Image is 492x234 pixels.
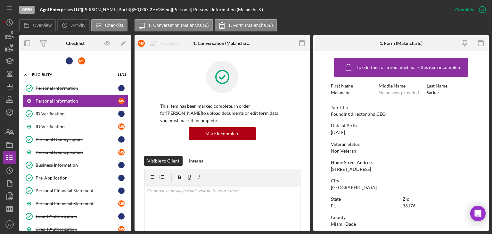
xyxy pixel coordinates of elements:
div: Middle Name [379,83,423,88]
div: ID Verification [36,111,118,116]
div: M S [78,57,85,64]
div: Complete [455,3,474,16]
text: BD [7,223,12,226]
a: Personal Demographics [22,133,128,146]
a: Pre-Application [22,171,128,184]
a: Personal InformationMS [22,95,128,107]
div: | [Personal] Personal Information (Malancha S.) [171,7,263,12]
div: Job Title [331,105,471,110]
div: [GEOGRAPHIC_DATA] [331,185,377,190]
div: To edit this form you must mark this item incomplete [357,65,461,70]
label: Checklist [105,23,123,28]
div: M S [118,123,125,130]
div: Business Information [36,163,118,168]
div: Home Street Address [331,160,471,165]
a: Business Information [22,159,128,171]
div: Credit Authorization [36,214,118,219]
div: Sarkar [427,90,439,95]
div: Personal Financial Statement [36,201,118,206]
div: 2.5 % [150,7,159,12]
div: M S [138,40,145,47]
div: 33176 [403,203,415,208]
div: Internal [189,156,205,166]
label: Overview [33,23,52,28]
div: Veteran Status [331,142,471,147]
label: Activity [71,23,85,28]
div: | [40,7,82,12]
div: ID Verification [36,124,118,129]
div: Credit Authorization [36,227,118,232]
button: Complete [449,3,489,16]
div: Eligiblity [32,73,111,77]
div: Personal Demographics [36,150,118,155]
div: Last Name [427,83,471,88]
div: 13 / 13 [115,73,127,77]
div: [PERSON_NAME] Pochi | [82,7,131,12]
div: Miami-Dade [331,221,356,227]
p: This item has been marked complete. In order for [PERSON_NAME] to upload documents or edit form d... [160,103,284,124]
div: 1. Conversation (Malancha S.) [193,41,252,46]
div: FL [331,203,336,208]
div: County [331,215,471,220]
a: Personal Information [22,82,128,95]
span: $50,000 [131,7,148,12]
div: Personal Information [36,98,118,104]
div: Pre-Application [36,175,118,180]
a: Personal Financial StatementMS [22,197,128,210]
div: Open [19,6,35,14]
div: 1. Form (Malancha S.) [380,41,422,46]
button: Overview [19,19,56,31]
label: 1. Form (Malancha S.) [228,23,273,28]
div: [DATE] [331,130,345,135]
button: 1. Conversation (Malancha S.) [135,19,213,31]
button: Activity [57,19,89,31]
div: Personal Information [36,86,118,91]
div: Non Veteran [331,148,356,154]
a: Personal Financial Statement [22,184,128,197]
div: Personal Financial Statement [36,188,118,193]
button: 1. Form (Malancha S.) [215,19,277,31]
div: M S [118,98,125,104]
div: State [331,196,399,202]
button: MSReassign [135,37,184,50]
div: Visible to Client [147,156,179,166]
button: Internal [186,156,208,166]
div: No answer provided [379,90,419,95]
div: Mark Incomplete [205,127,239,140]
div: Founding director and CEO [331,112,386,117]
div: [STREET_ADDRESS] [331,167,371,172]
button: BD [3,218,16,231]
div: Open Intercom Messenger [470,206,486,221]
div: City [331,178,471,183]
div: 36 mo [159,7,171,12]
button: Mark Incomplete [189,127,256,140]
a: Credit Authorization [22,210,128,223]
a: ID Verification [22,107,128,120]
label: 1. Conversation (Malancha S.) [148,23,209,28]
button: Visible to Client [144,156,183,166]
button: Checklist [91,19,127,31]
div: Checklist [66,41,85,46]
div: M S [118,226,125,232]
div: M S [118,149,125,155]
div: Personal Demographics [36,137,118,142]
div: Date of Birth [331,123,471,128]
div: First Name [331,83,375,88]
div: Zip [403,196,471,202]
a: ID VerificationMS [22,120,128,133]
div: Reassign [161,37,178,50]
b: Agni Enterprises LLC [40,7,81,12]
div: M S [118,200,125,207]
a: Personal DemographicsMS [22,146,128,159]
div: Malancha [331,90,350,95]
